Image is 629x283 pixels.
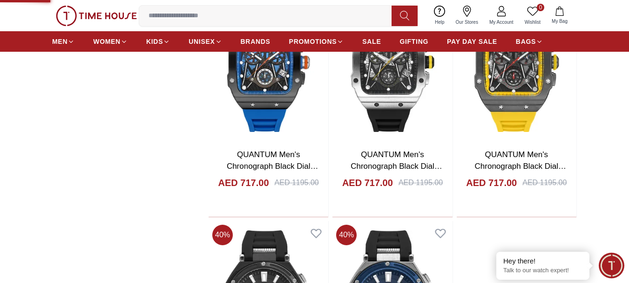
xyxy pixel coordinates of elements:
a: Our Stores [450,4,484,28]
img: ... [56,6,137,26]
span: PROMOTIONS [289,37,337,46]
a: PROMOTIONS [289,33,344,50]
div: AED 1195.00 [399,177,443,188]
a: BRANDS [241,33,271,50]
span: Wishlist [521,19,544,26]
a: QUANTUM Men's Chronograph Black Dial Watch - HNG1080.050 [227,150,318,183]
span: 0 [537,4,544,11]
span: UNISEX [189,37,215,46]
span: MEN [52,37,68,46]
a: Help [429,4,450,28]
span: BAGS [516,37,536,46]
span: My Bag [548,18,571,25]
h4: AED 717.00 [342,176,393,189]
h4: AED 717.00 [466,176,517,189]
span: GIFTING [399,37,428,46]
span: 40 % [336,225,357,245]
span: KIDS [146,37,163,46]
div: AED 1195.00 [522,177,567,188]
div: AED 1195.00 [275,177,319,188]
a: BAGS [516,33,543,50]
a: MEN [52,33,74,50]
span: PAY DAY SALE [447,37,497,46]
p: Talk to our watch expert! [503,267,582,275]
span: SALE [362,37,381,46]
a: QUANTUM Men's Chronograph Black Dial Watch - HNG1080.050 [475,150,567,183]
span: Help [431,19,448,26]
h4: AED 717.00 [218,176,269,189]
button: My Bag [546,5,573,27]
a: PAY DAY SALE [447,33,497,50]
span: My Account [486,19,517,26]
span: WOMEN [93,37,121,46]
a: KIDS [146,33,170,50]
a: QUANTUM Men's Chronograph Black Dial Watch - HNG1080.050 [351,150,442,183]
a: WOMEN [93,33,128,50]
div: Chat Widget [599,253,624,278]
span: 40 % [212,225,233,245]
span: Our Stores [452,19,482,26]
a: GIFTING [399,33,428,50]
a: SALE [362,33,381,50]
span: BRANDS [241,37,271,46]
a: 0Wishlist [519,4,546,28]
div: Hey there! [503,256,582,266]
a: UNISEX [189,33,222,50]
